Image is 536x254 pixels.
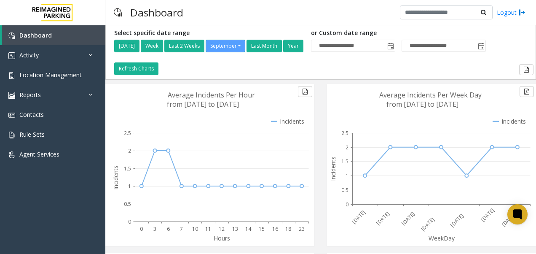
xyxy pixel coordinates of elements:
text: 3 [153,225,156,232]
a: Dashboard [2,25,105,45]
text: [DATE] [500,211,517,228]
img: logout [519,8,525,17]
text: 23 [299,225,305,232]
text: 2.5 [124,130,131,137]
span: Agent Services [19,150,59,158]
span: Toggle popup [476,40,485,52]
button: Refresh Charts [114,62,158,75]
img: 'icon' [8,112,15,119]
text: 14 [245,225,252,232]
text: 18 [285,225,291,232]
button: Year [283,40,303,52]
text: [DATE] [350,209,367,225]
button: Last 2 Weeks [164,40,204,52]
text: 16 [272,225,278,232]
span: Dashboard [19,31,52,39]
text: Incidents [112,165,120,190]
text: 0.5 [124,200,131,208]
span: Rule Sets [19,130,45,138]
button: Export to pdf [520,86,534,97]
button: Export to pdf [519,64,533,75]
text: Average Incidents Per Hour [168,90,255,100]
h5: Select specific date range [114,30,305,37]
text: 1.5 [124,165,131,172]
text: 12 [219,225,225,232]
text: 0 [128,218,131,225]
text: Incidents [329,157,337,181]
img: 'icon' [8,151,15,158]
a: Logout [497,8,525,17]
button: Week [141,40,163,52]
text: 7 [180,225,183,232]
span: Reports [19,91,41,99]
button: Last Month [247,40,282,52]
h3: Dashboard [126,2,188,23]
button: Export to pdf [298,86,312,97]
text: 13 [232,225,238,232]
text: 15 [259,225,265,232]
button: [DATE] [114,40,139,52]
span: Toggle popup [386,40,395,52]
img: 'icon' [8,92,15,99]
img: 'icon' [8,32,15,39]
h5: or Custom date range [311,30,486,37]
text: from [DATE] to [DATE] [386,100,458,109]
text: WeekDay [429,234,455,242]
text: 1 [346,172,348,179]
text: 6 [167,225,170,232]
img: 'icon' [8,52,15,59]
text: [DATE] [400,210,416,227]
text: Average Incidents Per Week Day [379,90,482,100]
text: Hours [214,234,230,242]
text: 0 [140,225,143,232]
text: [DATE] [419,216,436,232]
span: Activity [19,51,39,59]
text: 2 [346,144,348,151]
text: from [DATE] to [DATE] [167,100,239,109]
text: 0 [346,201,348,208]
text: 1 [128,183,131,190]
text: 0.5 [341,186,348,194]
text: 11 [205,225,211,232]
img: pageIcon [114,2,122,23]
text: 2.5 [341,130,348,137]
text: 10 [192,225,198,232]
span: Contacts [19,111,44,119]
img: 'icon' [8,132,15,138]
button: September [206,40,245,52]
text: 2 [128,147,131,154]
text: [DATE] [449,212,465,228]
text: 1.5 [341,158,348,165]
span: Location Management [19,71,82,79]
text: [DATE] [375,210,391,226]
img: 'icon' [8,72,15,79]
text: [DATE] [480,207,496,223]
